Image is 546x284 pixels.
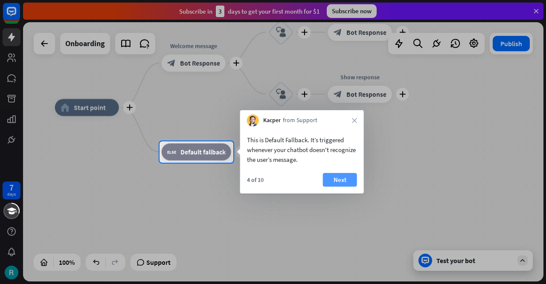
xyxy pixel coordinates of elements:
[247,135,357,164] div: This is Default Fallback. It’s triggered whenever your chatbot doesn't recognize the user’s message.
[180,148,226,156] span: Default fallback
[352,118,357,123] i: close
[7,3,32,29] button: Open LiveChat chat widget
[263,116,281,125] span: Kacper
[247,176,264,184] div: 4 of 10
[167,148,176,156] i: block_fallback
[283,116,317,125] span: from Support
[323,173,357,187] button: Next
